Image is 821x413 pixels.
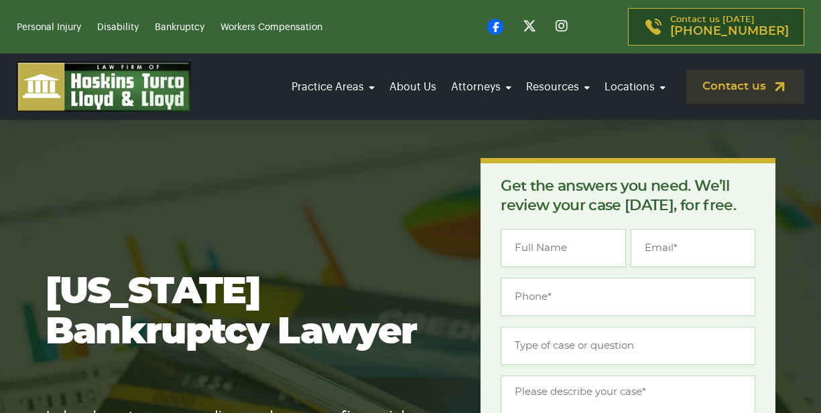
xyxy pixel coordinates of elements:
[447,68,515,106] a: Attorneys
[631,229,755,267] input: Email*
[501,327,755,365] input: Type of case or question
[628,8,804,46] a: Contact us [DATE][PHONE_NUMBER]
[17,62,191,112] img: logo
[17,23,81,32] a: Personal Injury
[686,70,804,104] a: Contact us
[46,272,438,353] h1: [US_STATE] Bankruptcy Lawyer
[288,68,379,106] a: Practice Areas
[601,68,670,106] a: Locations
[501,229,625,267] input: Full Name
[522,68,594,106] a: Resources
[155,23,204,32] a: Bankruptcy
[670,25,789,38] span: [PHONE_NUMBER]
[385,68,440,106] a: About Us
[501,278,755,316] input: Phone*
[97,23,139,32] a: Disability
[670,15,789,38] p: Contact us [DATE]
[220,23,322,32] a: Workers Compensation
[501,177,755,216] p: Get the answers you need. We’ll review your case [DATE], for free.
